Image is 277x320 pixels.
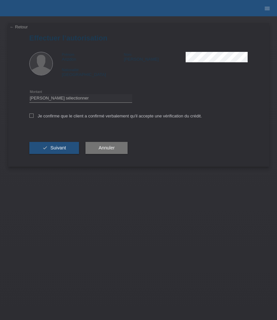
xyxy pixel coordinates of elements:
[62,67,124,77] div: [GEOGRAPHIC_DATA]
[29,34,248,42] h1: Effectuer l’autorisation
[29,142,79,154] button: check Suivant
[264,5,270,12] i: menu
[124,52,186,62] div: [PERSON_NAME]
[42,145,48,150] i: check
[124,53,131,56] span: Nom
[99,145,115,150] span: Annuler
[50,145,66,150] span: Suivant
[10,24,28,29] a: ← Retour
[62,52,124,62] div: Arizdon
[62,68,79,72] span: Nationalité
[29,114,202,118] label: Je confirme que le client a confirmé verbalement qu'il accepte une vérification du crédit.
[62,53,75,56] span: Prénom
[261,6,274,10] a: menu
[85,142,128,154] button: Annuler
